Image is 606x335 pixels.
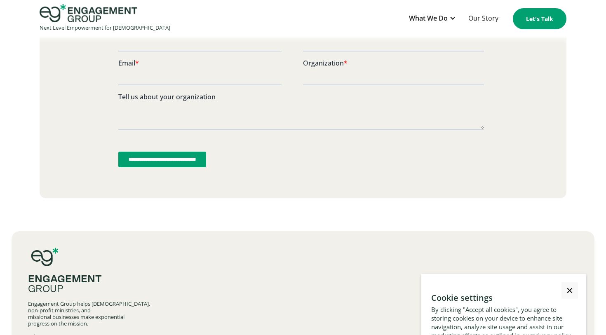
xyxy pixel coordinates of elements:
[28,274,578,294] div: Group
[513,8,566,29] a: Let's Talk
[464,9,503,29] a: Our Story
[185,33,225,42] span: Organization
[40,4,170,33] a: home
[409,13,448,24] div: What We Do
[431,292,576,304] div: Cookie settings
[40,22,170,33] div: Next Level Empowerment for [DEMOGRAPHIC_DATA]
[561,282,578,299] a: Close Cookie Popup
[405,9,460,29] div: What We Do
[28,274,102,284] strong: Engagement
[28,248,61,266] img: Engagement Group stacked logo
[118,25,487,182] iframe: Form 0
[40,4,137,22] img: Engagement Group Logo Icon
